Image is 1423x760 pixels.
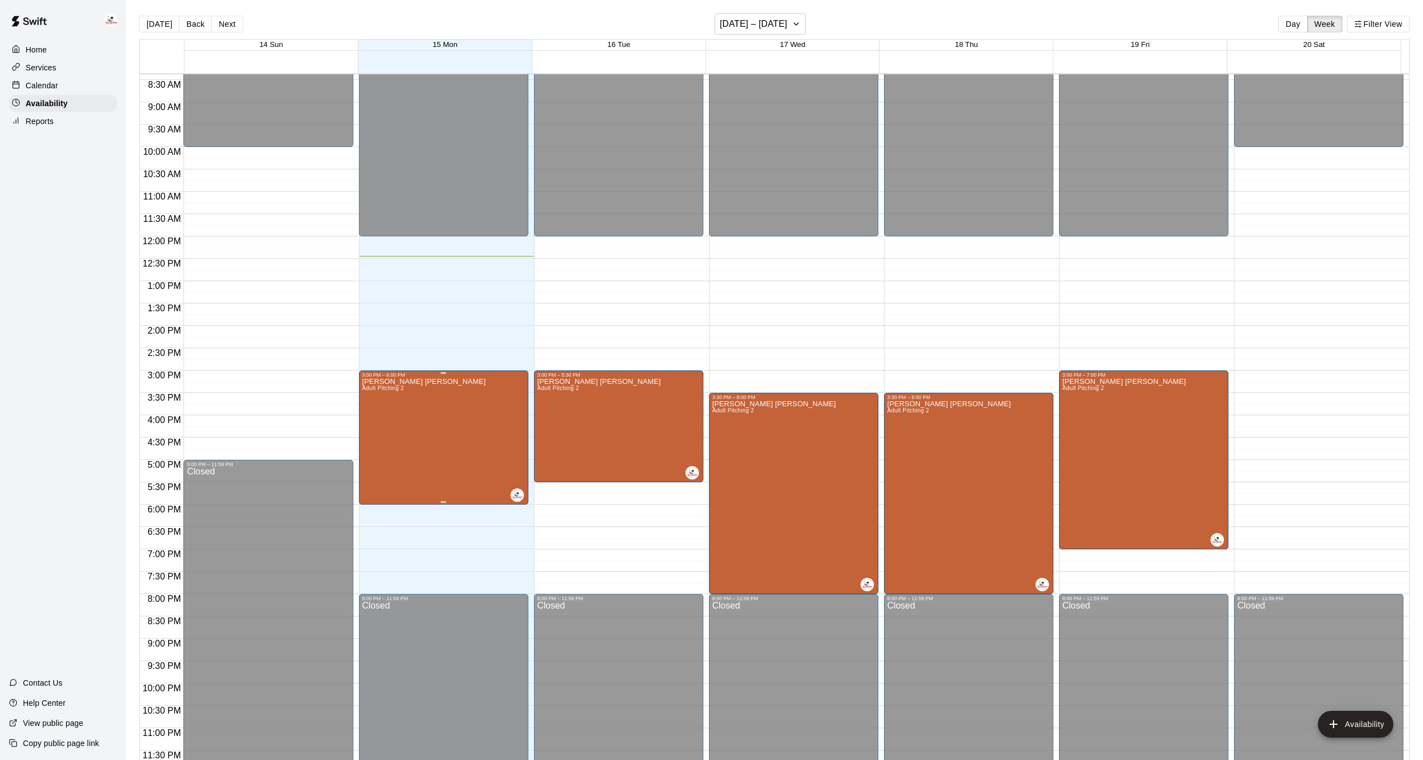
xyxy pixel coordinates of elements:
[1036,578,1049,591] div: Enrique De Los Rios
[359,370,528,505] div: 3:00 PM – 6:00 PM: Available
[145,572,184,581] span: 7:30 PM
[145,505,184,514] span: 6:00 PM
[1237,596,1400,601] div: 8:00 PM – 11:59 PM
[1303,40,1325,49] button: 20 Sat
[140,728,183,738] span: 11:00 PM
[9,95,117,112] a: Availability
[1211,533,1224,547] div: Enrique De Los Rios
[720,16,787,32] h6: [DATE] – [DATE]
[145,639,184,648] span: 9:00 PM
[537,385,579,391] span: Adult Pitching 2
[211,16,243,32] button: Next
[23,738,99,749] p: Copy public page link
[23,677,63,688] p: Contact Us
[362,596,525,601] div: 8:00 PM – 11:59 PM
[433,40,457,49] button: 15 Mon
[955,40,978,49] button: 18 Thu
[179,16,212,32] button: Back
[607,40,630,49] button: 16 Tue
[1347,16,1410,32] button: Filter View
[1131,40,1150,49] button: 19 Fri
[887,407,929,414] span: Adult Pitching 2
[145,661,184,671] span: 9:30 PM
[140,192,184,201] span: 11:00 AM
[145,80,184,89] span: 8:30 AM
[362,372,525,378] div: 3:00 PM – 6:00 PM
[9,113,117,130] a: Reports
[712,407,754,414] span: Adult Pitching 2
[537,372,700,378] div: 3:00 PM – 5:30 PM
[145,594,184,604] span: 8:00 PM
[1037,579,1048,590] img: Enrique De Los Rios
[1062,596,1225,601] div: 8:00 PM – 11:59 PM
[140,259,183,268] span: 12:30 PM
[145,415,184,425] span: 4:00 PM
[145,326,184,335] span: 2:00 PM
[537,596,700,601] div: 8:00 PM – 11:59 PM
[712,395,875,400] div: 3:30 PM – 8:00 PM
[145,102,184,112] span: 9:00 AM
[145,438,184,447] span: 4:30 PM
[23,718,83,729] p: View public page
[140,683,183,693] span: 10:00 PM
[145,370,184,380] span: 3:00 PM
[140,147,184,156] span: 10:00 AM
[145,303,184,313] span: 1:30 PM
[139,16,179,32] button: [DATE]
[9,77,117,94] a: Calendar
[140,236,183,246] span: 12:00 PM
[145,527,184,536] span: 6:30 PM
[715,13,806,35] button: [DATE] – [DATE]
[140,750,183,760] span: 11:30 PM
[709,393,878,594] div: 3:30 PM – 8:00 PM: Available
[140,169,184,179] span: 10:30 AM
[145,393,184,402] span: 3:30 PM
[145,549,184,559] span: 7:00 PM
[510,488,524,502] div: Enrique De Los Rios
[26,116,54,127] p: Reports
[687,467,698,478] img: Enrique De Los Rios
[887,395,1050,400] div: 3:30 PM – 8:00 PM
[105,13,118,27] img: Enrique De Los Rios
[1278,16,1307,32] button: Day
[1307,16,1342,32] button: Week
[9,59,117,76] a: Services
[1212,534,1223,545] img: Enrique De Los Rios
[140,706,183,715] span: 10:30 PM
[145,348,184,358] span: 2:30 PM
[884,393,1053,594] div: 3:30 PM – 8:00 PM: Available
[26,80,58,91] p: Calendar
[26,44,47,55] p: Home
[187,462,349,467] div: 5:00 PM – 11:59 PM
[862,579,873,590] img: Enrique De Los Rios
[145,125,184,134] span: 9:30 AM
[1062,385,1104,391] span: Adult Pitching 2
[259,40,283,49] span: 14 Sun
[861,578,874,591] div: Enrique De Los Rios
[362,385,404,391] span: Adult Pitching 2
[145,616,184,626] span: 8:30 PM
[1318,711,1393,738] button: add
[1059,370,1228,549] div: 3:00 PM – 7:00 PM: Available
[9,41,117,58] a: Home
[26,98,68,109] p: Availability
[887,596,1050,601] div: 8:00 PM – 11:59 PM
[712,596,875,601] div: 8:00 PM – 11:59 PM
[23,697,65,709] p: Help Center
[145,460,184,469] span: 5:00 PM
[145,281,184,291] span: 1:00 PM
[1062,372,1225,378] div: 3:00 PM – 7:00 PM
[780,40,806,49] button: 17 Wed
[512,490,523,501] img: Enrique De Los Rios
